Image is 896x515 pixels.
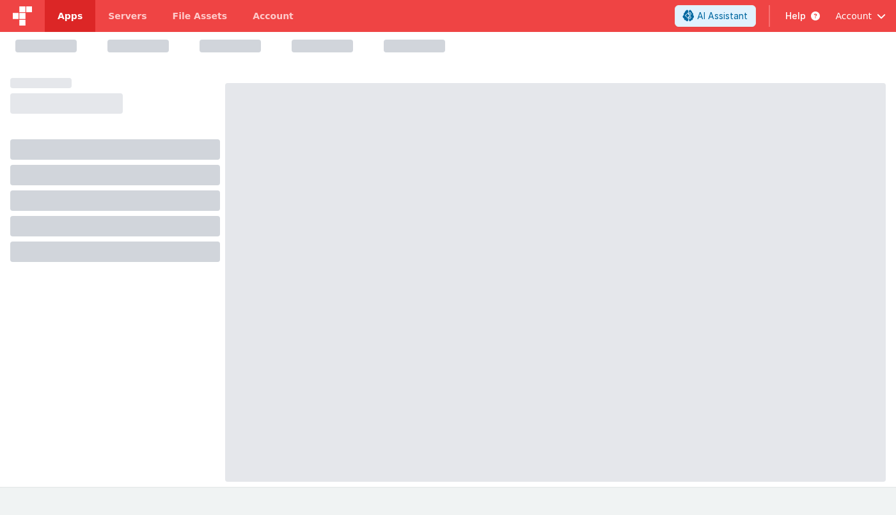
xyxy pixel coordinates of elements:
span: File Assets [173,10,228,22]
span: Apps [58,10,83,22]
span: AI Assistant [697,10,748,22]
span: Help [785,10,806,22]
span: Servers [108,10,146,22]
span: Account [835,10,872,22]
button: AI Assistant [675,5,756,27]
button: Account [835,10,886,22]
